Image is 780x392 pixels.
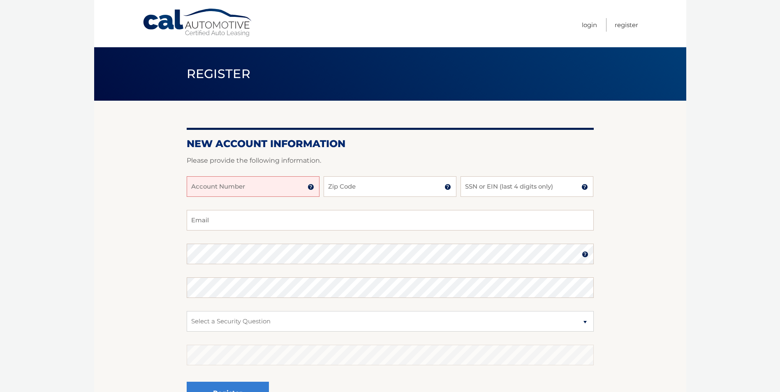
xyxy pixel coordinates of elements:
[187,210,594,231] input: Email
[444,184,451,190] img: tooltip.svg
[187,155,594,166] p: Please provide the following information.
[582,251,588,258] img: tooltip.svg
[187,176,319,197] input: Account Number
[582,18,597,32] a: Login
[581,184,588,190] img: tooltip.svg
[308,184,314,190] img: tooltip.svg
[324,176,456,197] input: Zip Code
[615,18,638,32] a: Register
[187,66,251,81] span: Register
[187,138,594,150] h2: New Account Information
[142,8,253,37] a: Cal Automotive
[461,176,593,197] input: SSN or EIN (last 4 digits only)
